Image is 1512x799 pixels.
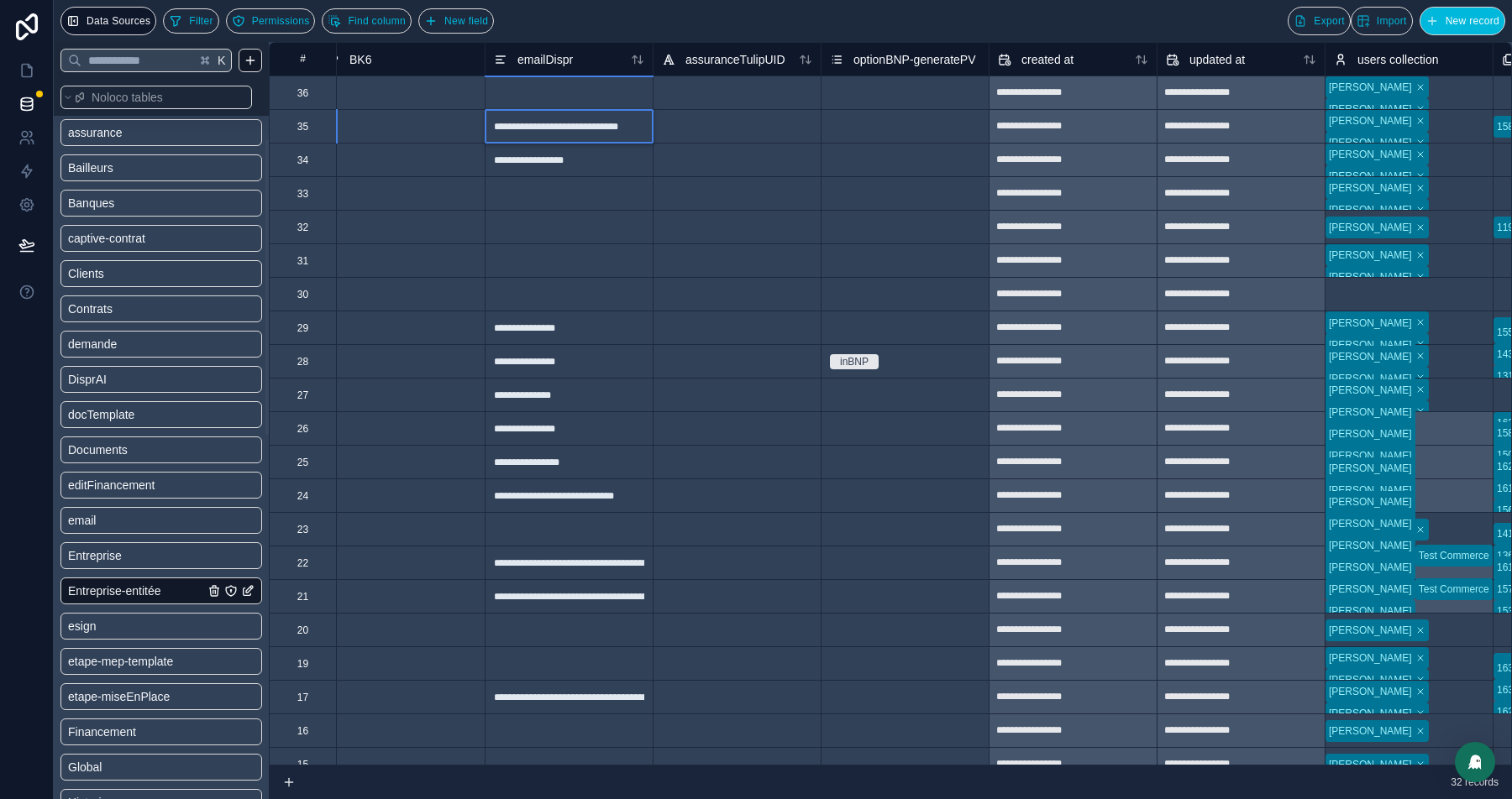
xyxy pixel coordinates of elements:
[1455,742,1495,782] div: Open Intercom Messenger
[1329,202,1412,217] div: [PERSON_NAME]
[1419,582,1489,597] div: Test Commerce
[60,86,252,109] button: Noloco tables
[60,7,156,35] button: Data Sources
[1329,448,1412,463] div: [PERSON_NAME]
[297,724,308,738] div: 16
[1329,269,1412,285] div: [PERSON_NAME]
[68,582,161,599] span: Entreprise-entitée
[68,159,113,176] span: Bailleurs
[60,683,262,710] div: etape-miseEnPlace
[1446,15,1499,28] span: New record
[1329,494,1412,509] div: [PERSON_NAME]
[517,51,573,68] span: emailDispr
[68,159,204,176] a: Bailleurs
[68,688,170,705] span: etape-miseEnPlace
[68,512,96,529] span: email
[189,15,213,28] span: Filter
[297,422,308,436] div: 26
[418,8,494,34] button: New field
[297,355,308,368] div: 28
[252,15,310,28] span: Permissions
[1329,349,1412,364] div: [PERSON_NAME]
[297,154,308,167] div: 34
[297,657,308,671] div: 19
[1329,650,1412,666] div: [PERSON_NAME]
[840,354,869,369] div: inBNP
[60,225,262,252] div: captive-contrat
[60,507,262,534] div: email
[685,51,785,68] span: assuranceTulipUID
[1329,560,1412,575] div: [PERSON_NAME]
[1357,51,1439,68] span: users collection
[1189,51,1245,68] span: updated at
[92,89,163,106] span: Noloco tables
[1329,147,1412,162] div: [PERSON_NAME]
[68,195,204,211] a: Banques
[68,124,123,141] span: assurance
[68,441,128,458] span: Documents
[68,759,102,775] span: Global
[68,300,204,317] a: Contrats
[68,230,145,247] span: captive-contrat
[349,51,371,68] span: BK6
[68,441,204,458] a: Documents
[68,582,204,599] a: Entreprise-entitée
[68,371,107,388] span: DisprAI
[1329,623,1412,638] div: [PERSON_NAME]
[68,265,204,282] a: Clients
[1329,102,1412,117] div: [PERSON_NAME]
[1329,220,1412,235] div: [PERSON_NAME]
[68,547,204,564] a: Entreprise
[1329,405,1412,420] div: [PERSON_NAME]
[297,624,308,637] div: 20
[226,8,323,34] a: Permissions
[1329,672,1412,687] div: [PERSON_NAME]
[60,542,262,569] div: Entreprise
[68,195,114,211] span: Banques
[68,336,117,352] span: demande
[1329,461,1412,476] div: [PERSON_NAME]
[60,401,262,428] div: docTemplate
[1329,538,1412,553] div: [PERSON_NAME]
[1288,7,1350,35] button: Export
[60,436,262,463] div: Documents
[226,8,316,34] button: Permissions
[1314,15,1344,28] span: Export
[1329,113,1412,128] div: [PERSON_NAME]
[297,489,308,503] div: 24
[60,718,262,745] div: Financement
[68,723,204,740] a: Financement
[60,648,262,675] div: etape-mep-template
[68,618,96,634] span: esign
[297,120,308,133] div: 35
[68,406,134,423] span: docTemplate
[68,723,136,740] span: Financement
[1329,516,1412,531] div: [PERSON_NAME]
[1329,426,1412,441] div: [PERSON_NAME]
[60,331,262,358] div: demande
[68,547,122,564] span: Entreprise
[68,477,204,493] a: editFinancement
[1329,582,1412,597] div: [PERSON_NAME]
[1329,169,1412,184] div: [PERSON_NAME]
[163,8,218,34] button: Filter
[68,512,204,529] a: email
[297,523,308,536] div: 23
[1329,371,1412,386] div: [PERSON_NAME]
[1329,684,1412,699] div: [PERSON_NAME]
[60,577,262,604] div: Entreprise-entitée
[60,366,262,393] div: DisprAI
[68,618,204,634] a: esign
[68,477,155,493] span: editFinancement
[1420,7,1505,35] button: New record
[1329,757,1412,772] div: [PERSON_NAME]
[68,653,173,670] span: etape-mep-template
[1021,51,1074,68] span: created at
[1329,180,1412,196] div: [PERSON_NAME]
[1329,248,1412,263] div: [PERSON_NAME]
[60,154,262,181] div: Bailleurs
[297,221,308,234] div: 32
[1329,483,1412,498] div: [PERSON_NAME]
[322,8,412,34] button: Find column
[60,754,262,781] div: Global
